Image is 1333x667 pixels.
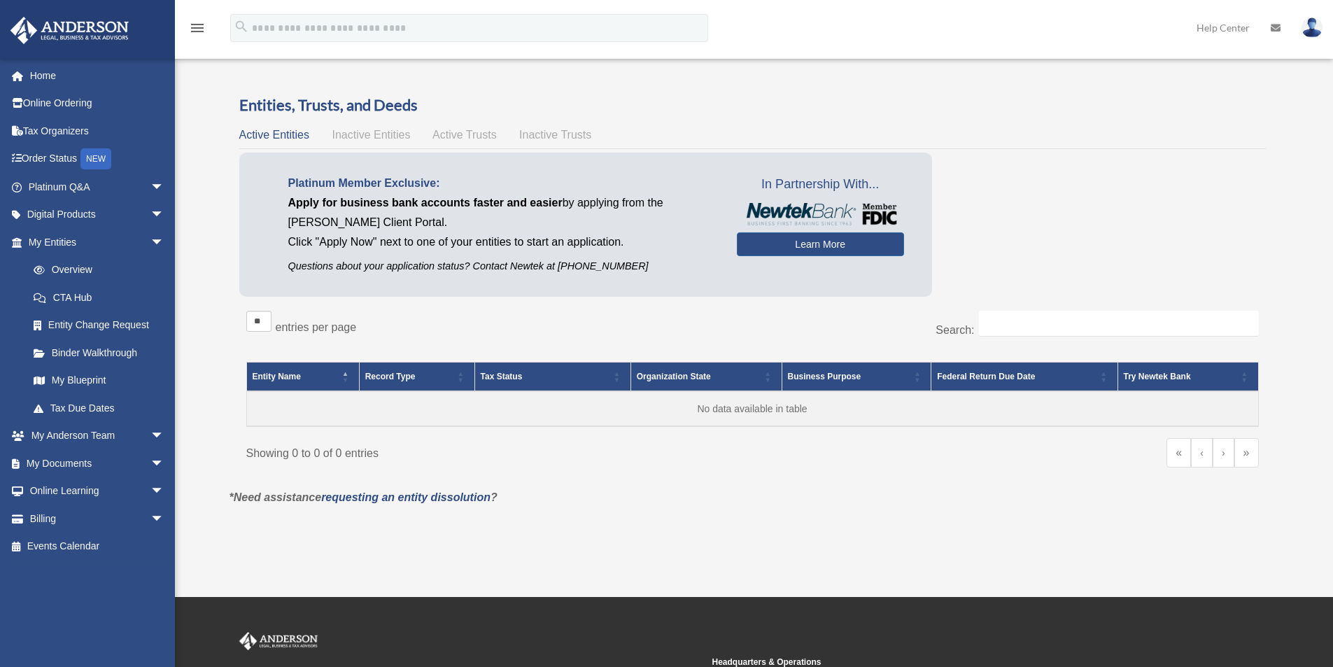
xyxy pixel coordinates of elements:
[246,438,742,463] div: Showing 0 to 0 of 0 entries
[20,256,171,284] a: Overview
[288,258,716,275] p: Questions about your application status? Contact Newtek at [PHONE_NUMBER]
[150,173,178,202] span: arrow_drop_down
[1191,438,1213,468] a: Previous
[10,477,185,505] a: Online Learningarrow_drop_down
[189,20,206,36] i: menu
[288,174,716,193] p: Platinum Member Exclusive:
[1117,363,1258,392] th: Try Newtek Bank : Activate to sort
[10,62,185,90] a: Home
[10,117,185,145] a: Tax Organizers
[1166,438,1191,468] a: First
[234,19,249,34] i: search
[365,372,416,381] span: Record Type
[80,148,111,169] div: NEW
[10,422,185,450] a: My Anderson Teamarrow_drop_down
[246,363,359,392] th: Entity Name: Activate to invert sorting
[10,90,185,118] a: Online Ordering
[1124,368,1237,385] div: Try Newtek Bank
[10,449,185,477] a: My Documentsarrow_drop_down
[432,129,497,141] span: Active Trusts
[937,372,1035,381] span: Federal Return Due Date
[519,129,591,141] span: Inactive Trusts
[150,505,178,533] span: arrow_drop_down
[150,201,178,230] span: arrow_drop_down
[10,201,185,229] a: Digital Productsarrow_drop_down
[637,372,711,381] span: Organization State
[20,394,178,422] a: Tax Due Dates
[150,228,178,257] span: arrow_drop_down
[788,372,861,381] span: Business Purpose
[1213,438,1234,468] a: Next
[276,321,357,333] label: entries per page
[239,94,1266,116] h3: Entities, Trusts, and Deeds
[10,145,185,174] a: Order StatusNEW
[936,324,974,336] label: Search:
[10,173,185,201] a: Platinum Q&Aarrow_drop_down
[359,363,474,392] th: Record Type: Activate to sort
[246,391,1258,426] td: No data available in table
[10,228,178,256] a: My Entitiesarrow_drop_down
[239,129,309,141] span: Active Entities
[481,372,523,381] span: Tax Status
[737,174,904,196] span: In Partnership With...
[20,339,178,367] a: Binder Walkthrough
[150,449,178,478] span: arrow_drop_down
[288,232,716,252] p: Click "Apply Now" next to one of your entities to start an application.
[1234,438,1259,468] a: Last
[150,477,178,506] span: arrow_drop_down
[189,24,206,36] a: menu
[20,367,178,395] a: My Blueprint
[931,363,1117,392] th: Federal Return Due Date: Activate to sort
[288,197,563,209] span: Apply for business bank accounts faster and easier
[20,311,178,339] a: Entity Change Request
[6,17,133,44] img: Anderson Advisors Platinum Portal
[321,491,491,503] a: requesting an entity dissolution
[474,363,630,392] th: Tax Status: Activate to sort
[237,632,320,650] img: Anderson Advisors Platinum Portal
[150,422,178,451] span: arrow_drop_down
[332,129,410,141] span: Inactive Entities
[1302,17,1323,38] img: User Pic
[10,505,185,533] a: Billingarrow_drop_down
[744,203,897,225] img: NewtekBankLogoSM.png
[630,363,782,392] th: Organization State: Activate to sort
[10,533,185,561] a: Events Calendar
[230,491,498,503] em: *Need assistance ?
[20,283,178,311] a: CTA Hub
[288,193,716,232] p: by applying from the [PERSON_NAME] Client Portal.
[737,232,904,256] a: Learn More
[253,372,301,381] span: Entity Name
[782,363,931,392] th: Business Purpose: Activate to sort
